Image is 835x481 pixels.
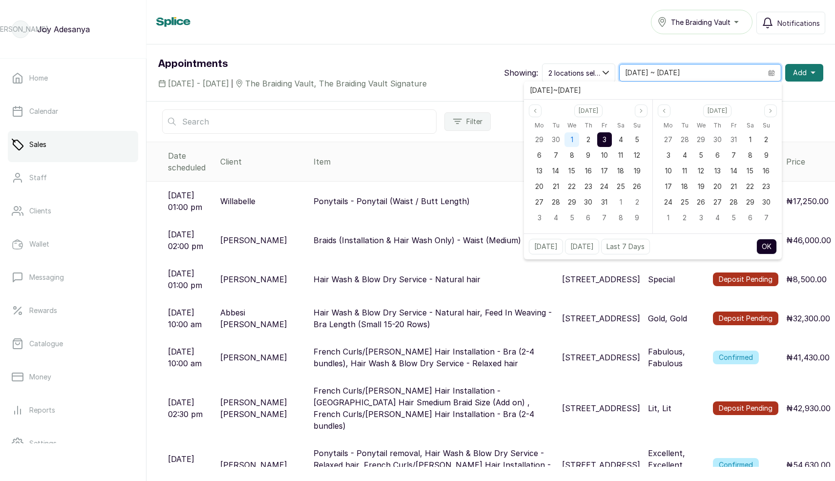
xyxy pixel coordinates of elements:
div: Oct 2025 [531,119,645,226]
span: 2 locations selected [548,68,603,78]
label: Deposit Pending [713,312,778,325]
span: 28 [730,198,738,206]
div: 14 Oct 2025 [547,163,564,179]
button: Notifications [756,12,825,34]
span: Su [763,120,770,131]
label: Confirmed [713,351,759,364]
p: [DATE] 10:00 am [168,307,212,330]
span: 7 [731,151,736,159]
span: Add [793,68,807,78]
span: 7 [764,213,769,222]
a: Home [8,64,138,92]
p: [PERSON_NAME] [220,352,287,363]
div: 01 Nov 2025 [613,194,629,210]
div: 05 Dec 2025 [726,210,742,226]
div: 01 Oct 2025 [564,132,580,147]
span: Notifications [777,18,820,28]
span: 12 [698,167,704,175]
span: Mo [664,120,673,131]
p: Staff [29,173,47,183]
button: Previous month [529,105,542,117]
div: 27 Oct 2025 [660,132,676,147]
p: ₦42,930.00 [786,402,831,414]
div: 15 Oct 2025 [564,163,580,179]
div: 11 Nov 2025 [677,163,693,179]
span: 18 [681,182,688,190]
input: Search [162,109,437,134]
p: Abbesi [PERSON_NAME] [220,307,305,330]
p: Settings [29,439,57,448]
p: ₦46,000.00 [786,234,831,246]
button: OK [756,239,777,254]
div: 03 Nov 2025 [531,210,547,226]
button: Select month [703,105,731,117]
div: 29 Nov 2025 [742,194,758,210]
div: 27 Nov 2025 [709,194,725,210]
button: Add [785,64,823,82]
span: 9 [764,151,769,159]
span: 11 [618,151,623,159]
label: Deposit Pending [713,272,778,286]
div: Wednesday [564,119,580,132]
div: 06 Nov 2025 [709,147,725,163]
span: 29 [535,135,543,144]
button: 2 locations selected [542,63,615,83]
svg: page next [768,108,773,114]
div: 24 Nov 2025 [660,194,676,210]
span: The Braiding Vault, The Braiding Vault Signature [245,78,427,89]
div: 29 Oct 2025 [564,194,580,210]
div: 28 Oct 2025 [677,132,693,147]
span: 27 [664,135,672,144]
span: 22 [746,182,754,190]
label: Deposit Pending [713,401,778,415]
span: 7 [602,213,606,222]
div: 07 Nov 2025 [596,210,612,226]
h1: Appointments [158,56,427,72]
span: [DATE] [558,86,581,94]
div: Tuesday [547,119,564,132]
p: Sales [29,140,46,149]
span: [DATE] - [DATE] [168,78,229,89]
span: 5 [731,213,736,222]
div: 12 Oct 2025 [629,147,645,163]
p: Willabelle [220,195,255,207]
span: 30 [762,198,771,206]
span: 30 [584,198,592,206]
p: [STREET_ADDRESS] [562,402,640,414]
button: Next month [764,105,777,117]
span: 5 [699,151,703,159]
p: ₦17,250.00 [786,195,829,207]
div: Tuesday [677,119,693,132]
div: 02 Oct 2025 [580,132,596,147]
span: 1 [571,135,573,144]
div: 04 Nov 2025 [547,210,564,226]
span: 17 [665,182,672,190]
span: 3 [603,135,606,144]
span: 27 [713,198,722,206]
div: 10 Oct 2025 [596,147,612,163]
span: 21 [731,182,737,190]
span: 22 [568,182,576,190]
span: 20 [713,182,722,190]
div: 02 Nov 2025 [758,132,774,147]
a: Clients [8,197,138,225]
p: Home [29,73,48,83]
p: French Curls/[PERSON_NAME] Hair Installation - Bra (2-4 bundles), Hair Wash & Blow Dry Service - ... [313,346,554,369]
p: Catalogue [29,339,63,349]
div: 23 Oct 2025 [580,179,596,194]
div: 24 Oct 2025 [596,179,612,194]
span: 8 [570,151,574,159]
span: 21 [553,182,559,190]
div: 09 Nov 2025 [758,147,774,163]
span: 4 [683,151,687,159]
div: 02 Nov 2025 [629,194,645,210]
div: 20 Oct 2025 [531,179,547,194]
p: [DATE] 02:30 pm [168,397,212,420]
span: We [697,120,706,131]
div: 30 Nov 2025 [758,194,774,210]
div: 09 Oct 2025 [580,147,596,163]
span: The Braiding Vault [671,17,731,27]
p: Hair Wash & Blow Dry Service - Natural hair, Feed In Weaving - Bra Length (Small 15-20 Rows) [313,307,554,330]
span: Sa [747,120,754,131]
span: 28 [681,135,689,144]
